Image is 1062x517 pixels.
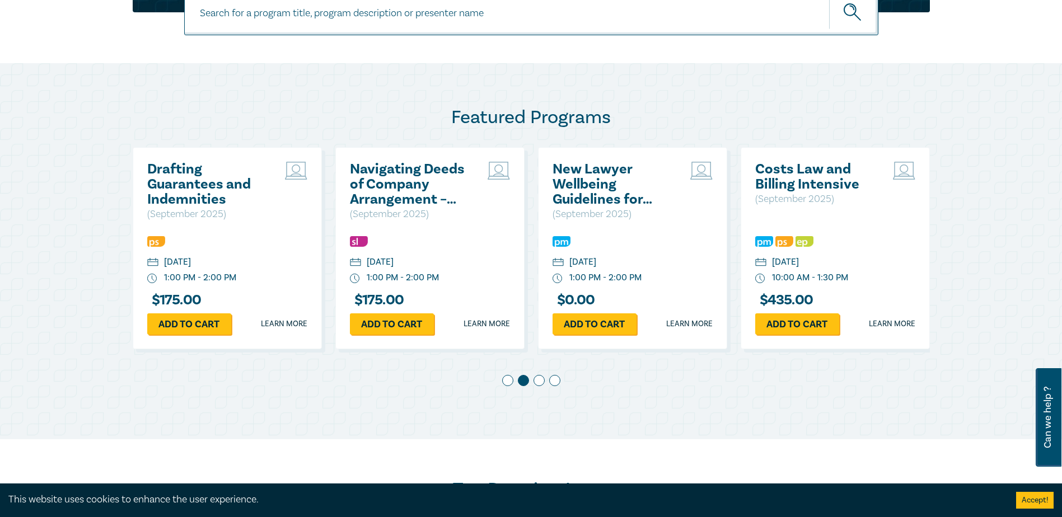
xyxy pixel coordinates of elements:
h3: $ 175.00 [147,293,202,308]
p: ( September 2025 ) [350,207,470,222]
img: Live Stream [690,162,713,180]
img: Live Stream [285,162,307,180]
img: Practice Management & Business Skills [553,236,570,247]
div: 1:00 PM - 2:00 PM [164,271,236,284]
img: calendar [553,258,564,268]
div: [DATE] [772,256,799,269]
img: calendar [755,258,766,268]
img: Substantive Law [350,236,368,247]
h2: Top Practice Areas [133,478,930,501]
a: Learn more [869,318,915,330]
h3: $ 435.00 [755,293,813,308]
a: Learn more [666,318,713,330]
img: calendar [147,258,158,268]
a: Add to cart [147,313,231,335]
div: 1:00 PM - 2:00 PM [569,271,642,284]
div: 1:00 PM - 2:00 PM [367,271,439,284]
img: watch [350,274,360,284]
div: 10:00 AM - 1:30 PM [772,271,848,284]
h3: $ 0.00 [553,293,595,308]
a: Navigating Deeds of Company Arrangement – Strategy and Structure [350,162,470,207]
img: Professional Skills [775,236,793,247]
p: ( September 2025 ) [147,207,268,222]
img: Live Stream [893,162,915,180]
div: This website uses cookies to enhance the user experience. [8,492,999,507]
img: Professional Skills [147,236,165,247]
a: Learn more [464,318,510,330]
div: [DATE] [569,256,596,269]
img: Live Stream [488,162,510,180]
img: watch [755,274,765,284]
h3: $ 175.00 [350,293,404,308]
a: Add to cart [553,313,637,335]
img: watch [147,274,157,284]
p: ( September 2025 ) [553,207,673,222]
span: Can we help ? [1042,375,1053,460]
div: [DATE] [164,256,191,269]
img: calendar [350,258,361,268]
div: [DATE] [367,256,394,269]
button: Accept cookies [1016,492,1054,509]
a: Costs Law and Billing Intensive [755,162,876,192]
p: ( September 2025 ) [755,192,876,206]
h2: Featured Programs [133,106,930,129]
a: Learn more [261,318,307,330]
a: Drafting Guarantees and Indemnities [147,162,268,207]
img: Practice Management & Business Skills [755,236,773,247]
a: Add to cart [350,313,434,335]
img: watch [553,274,563,284]
img: Ethics & Professional Responsibility [796,236,813,247]
a: Add to cart [755,313,839,335]
a: New Lawyer Wellbeing Guidelines for Legal Workplaces [553,162,673,207]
